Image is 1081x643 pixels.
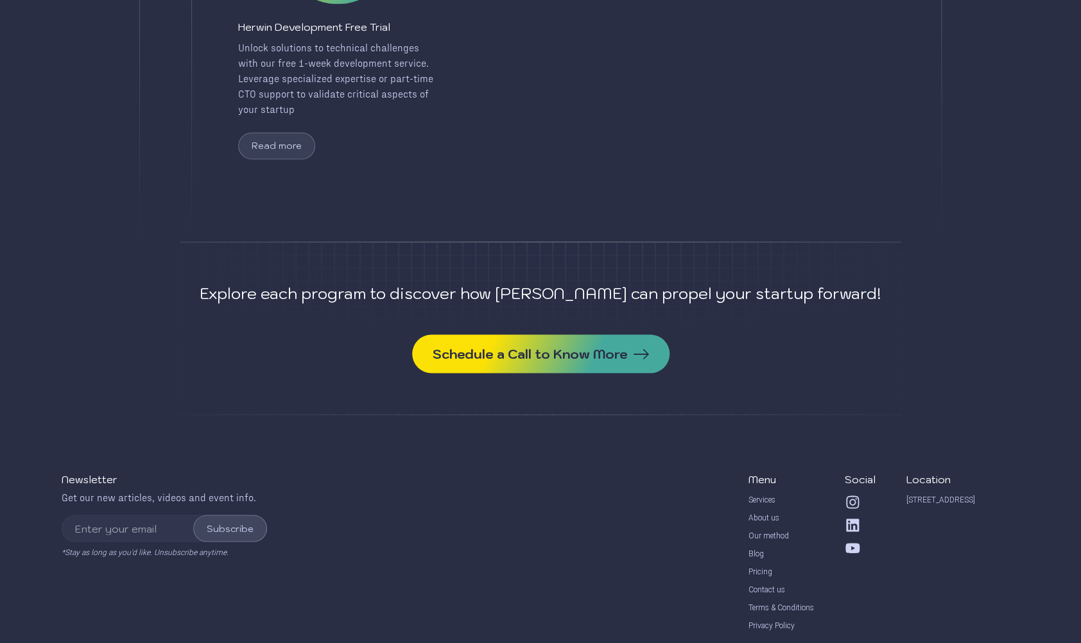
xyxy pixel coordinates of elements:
div: Get our new articles, videos and event info. [62,489,267,504]
div: [STREET_ADDRESS] [906,494,975,504]
div: Explore each program to discover how [PERSON_NAME] can propel your startup forward! [180,283,901,304]
div: Schedule a Call to Know More [433,345,628,363]
div: Newsletter [62,471,117,486]
div: Contact us [748,584,785,594]
div: Herwin Development Free Trial [238,19,390,35]
div: Menu [748,471,776,486]
div: Social [845,471,876,486]
div: Pricing [748,566,772,576]
div: Unlock solutions to technical challenges with our free 1-week development service. Leverage speci... [238,40,437,117]
div: Blog [748,548,764,558]
img: arrow to the right [633,348,649,359]
button: Read more [238,132,315,159]
div: *Stay as long as you'd like. Unsubscribe anytime. [62,547,267,557]
div: Location [906,471,951,486]
input: Enter your email [62,515,267,542]
button: Schedule a Call to Know Morearrow to the right [412,334,670,373]
div: Terms & Conditions [748,602,814,612]
div: Privacy Policy [748,620,795,630]
div: About us [748,512,779,522]
div: Services [748,494,775,504]
button: Subscribe [193,515,267,542]
div: Our method [748,530,789,540]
